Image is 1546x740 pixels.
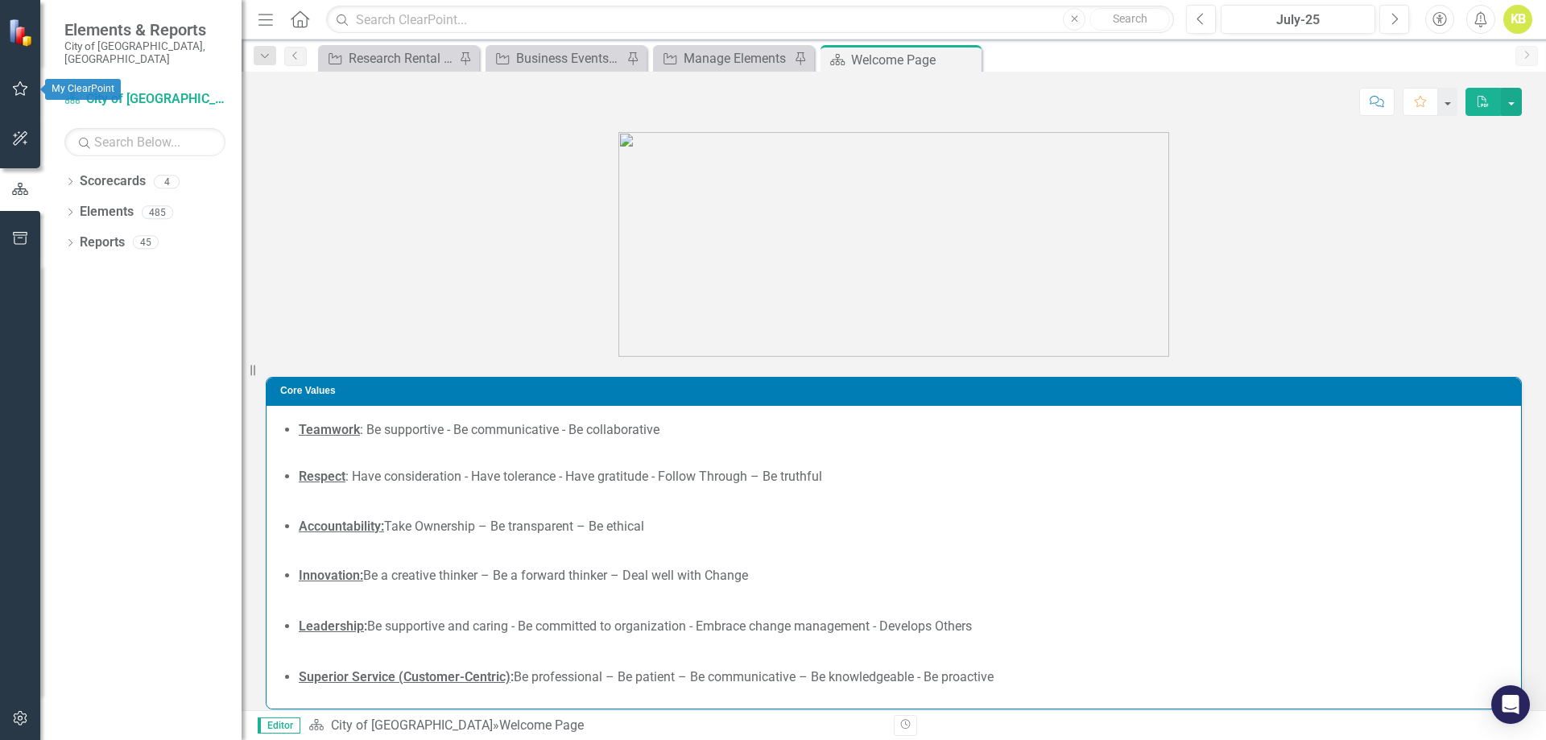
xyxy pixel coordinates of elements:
[331,717,493,733] a: City of [GEOGRAPHIC_DATA]
[1113,12,1147,25] span: Search
[349,48,455,68] div: Research Rental Assistance for Businesses
[299,421,1505,440] li: : Be supportive - Be communicative - Be collaborative
[280,386,1513,396] h3: Core Values
[64,90,225,109] a: City of [GEOGRAPHIC_DATA]
[8,19,36,47] img: ClearPoint Strategy
[299,568,363,583] strong: Innovation:
[1503,5,1532,34] button: KB
[1226,10,1370,30] div: July-25
[499,717,584,733] div: Welcome Page
[299,618,364,634] u: Leadership
[490,48,622,68] a: Business Events Calendar for Website
[299,668,1505,687] li: Be professional – Be patient – Be communicative – Be knowledgeable - Be proactive
[64,128,225,156] input: Search Below...
[64,20,225,39] span: Elements & Reports
[851,50,978,70] div: Welcome Page
[657,48,790,68] a: Manage Elements
[1089,8,1170,31] button: Search
[364,618,367,634] strong: :
[80,234,125,252] a: Reports
[511,669,514,684] strong: :
[326,6,1174,34] input: Search ClearPoint...
[258,717,300,734] span: Editor
[45,79,121,100] div: My ClearPoint
[1221,5,1375,34] button: July-25
[308,717,882,735] div: »
[142,205,173,219] div: 485
[299,468,1505,486] li: : Have consideration - Have tolerance - Have gratitude - Follow Through – Be truthful
[516,48,622,68] div: Business Events Calendar for Website
[299,519,384,534] strong: Accountability:
[299,567,1505,585] li: Be a creative thinker – Be a forward thinker – Deal well with Change
[154,175,180,188] div: 4
[64,39,225,66] small: City of [GEOGRAPHIC_DATA], [GEOGRAPHIC_DATA]
[299,669,511,684] u: Superior Service (Customer-Centric)
[299,618,1505,636] li: Be supportive and caring - Be committed to organization - Embrace change management - Develops Ot...
[322,48,455,68] a: Research Rental Assistance for Businesses
[1491,685,1530,724] div: Open Intercom Messenger
[684,48,790,68] div: Manage Elements
[80,203,134,221] a: Elements
[299,469,345,484] strong: Respect
[299,422,360,437] u: Teamwork
[299,518,1505,536] li: Take Ownership – Be transparent – Be ethical
[80,172,146,191] a: Scorecards
[133,236,159,250] div: 45
[618,132,1169,357] img: 636613840959600000.png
